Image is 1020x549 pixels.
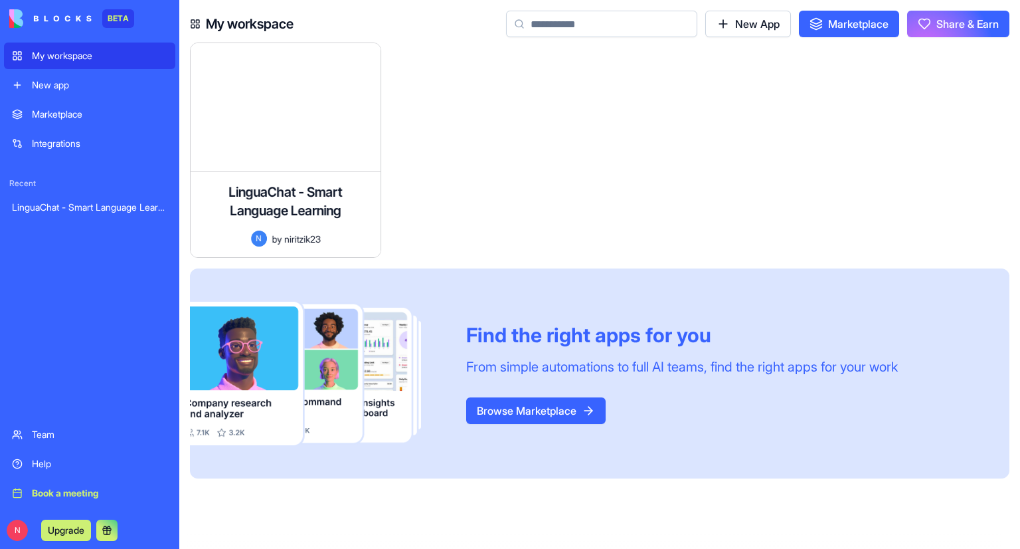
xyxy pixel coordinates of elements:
button: Browse Marketplace [466,397,606,424]
a: Upgrade [41,523,91,536]
a: Help [4,451,175,477]
span: niritzik23 [284,232,321,246]
a: New App [705,11,791,37]
a: Marketplace [4,101,175,128]
button: Share & Earn [907,11,1009,37]
a: My workspace [4,43,175,69]
button: Upgrade [41,520,91,541]
span: by [272,232,282,246]
a: New app [4,72,175,98]
div: From simple automations to full AI teams, find the right apps for your work [466,358,898,376]
a: Integrations [4,130,175,157]
span: N [7,520,28,541]
div: Integrations [32,137,167,150]
img: logo [9,9,92,28]
a: LinguaChat - Smart Language LearningNbyniritzik23 [190,43,386,258]
a: Marketplace [799,11,899,37]
div: Marketplace [32,108,167,121]
span: Recent [4,178,175,189]
span: Share & Earn [936,16,999,32]
a: Browse Marketplace [466,404,606,417]
a: LinguaChat - Smart Language Learning [4,194,175,221]
a: BETA [9,9,134,28]
a: Book a meeting [4,480,175,506]
div: My workspace [32,49,167,62]
div: New app [32,78,167,92]
span: N [251,231,266,247]
h4: LinguaChat - Smart Language Learning [201,183,371,220]
h4: My workspace [206,15,294,33]
div: Help [32,457,167,471]
div: BETA [102,9,134,28]
div: Team [32,428,167,441]
div: Book a meeting [32,487,167,500]
div: LinguaChat - Smart Language Learning [12,201,167,214]
a: Team [4,421,175,448]
div: Find the right apps for you [466,323,898,347]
